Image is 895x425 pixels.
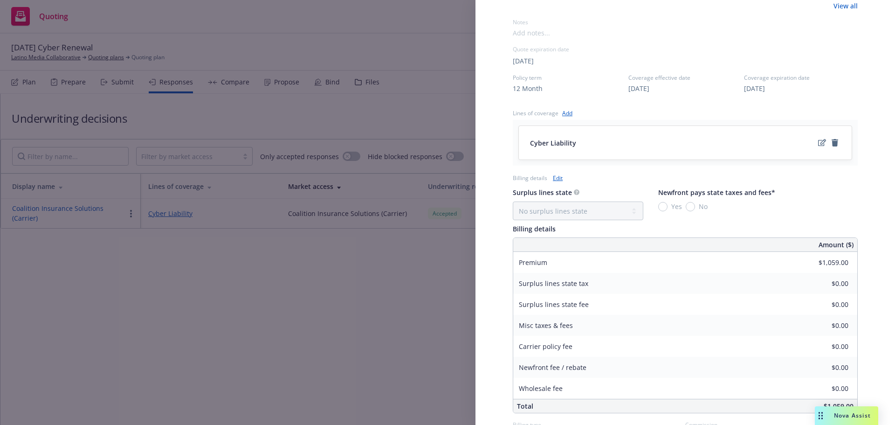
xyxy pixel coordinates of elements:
[517,402,533,411] span: Total
[519,279,588,288] span: Surplus lines state tax
[815,406,826,425] div: Drag to move
[744,84,765,93] button: [DATE]
[513,84,543,93] button: 12 Month
[793,298,854,312] input: 0.00
[793,361,854,375] input: 0.00
[793,277,854,291] input: 0.00
[562,108,572,118] a: Add
[530,138,576,148] span: Cyber Liability
[513,74,626,82] span: Policy term
[519,321,573,330] span: Misc taxes & fees
[628,84,649,93] button: [DATE]
[793,319,854,333] input: 0.00
[819,240,854,250] span: Amount ($)
[744,74,858,82] span: Coverage expiration date
[829,137,840,148] a: remove
[671,202,682,211] span: Yes
[513,45,858,53] div: Quote expiration date
[513,18,858,26] div: Notes
[793,382,854,396] input: 0.00
[793,340,854,354] input: 0.00
[519,363,586,372] span: Newfront fee / rebate
[793,256,854,270] input: 0.00
[513,109,558,117] div: Lines of coverage
[519,342,572,351] span: Carrier policy fee
[658,202,668,211] input: Yes
[834,411,871,419] span: Nova Assist
[628,74,742,82] span: Coverage effective date
[824,402,854,411] span: $1,059.00
[553,173,563,183] a: Edit
[833,1,858,11] a: View all
[513,224,858,234] div: Billing details
[519,300,589,309] span: Surplus lines state fee
[686,202,695,211] input: No
[658,188,775,197] span: Newfront pays state taxes and fees*
[513,56,534,66] button: [DATE]
[815,406,878,425] button: Nova Assist
[513,188,572,197] span: Surplus lines state
[519,384,563,393] span: Wholesale fee
[699,202,708,211] span: No
[513,174,547,182] div: Billing details
[816,137,827,148] a: edit
[519,258,547,267] span: Premium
